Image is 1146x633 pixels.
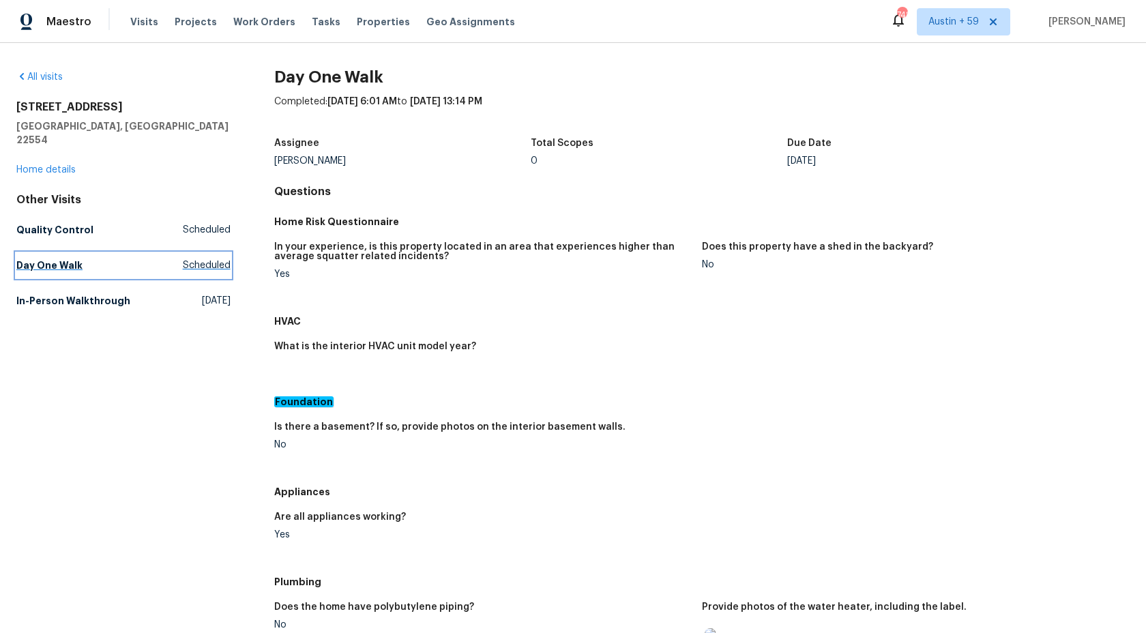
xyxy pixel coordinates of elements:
[274,269,691,279] div: Yes
[16,289,231,313] a: In-Person Walkthrough[DATE]
[928,15,979,29] span: Austin + 59
[1043,15,1126,29] span: [PERSON_NAME]
[16,253,231,278] a: Day One WalkScheduled
[16,119,231,147] h5: [GEOGRAPHIC_DATA], [GEOGRAPHIC_DATA] 22554
[787,138,832,148] h5: Due Date
[274,620,691,630] div: No
[175,15,217,29] span: Projects
[274,70,1130,84] h2: Day One Walk
[16,193,231,207] div: Other Visits
[16,100,231,114] h2: [STREET_ADDRESS]
[16,259,83,272] h5: Day One Walk
[274,156,531,166] div: [PERSON_NAME]
[274,185,1130,198] h4: Questions
[183,259,231,272] span: Scheduled
[274,396,334,407] em: Foundation
[202,294,231,308] span: [DATE]
[46,15,91,29] span: Maestro
[327,97,397,106] span: [DATE] 6:01 AM
[357,15,410,29] span: Properties
[531,138,593,148] h5: Total Scopes
[702,242,933,252] h5: Does this property have a shed in the backyard?
[130,15,158,29] span: Visits
[16,294,130,308] h5: In-Person Walkthrough
[274,242,691,261] h5: In your experience, is this property located in an area that experiences higher than average squa...
[702,602,967,612] h5: Provide photos of the water heater, including the label.
[233,15,295,29] span: Work Orders
[274,440,691,450] div: No
[16,165,76,175] a: Home details
[312,17,340,27] span: Tasks
[274,575,1130,589] h5: Plumbing
[183,223,231,237] span: Scheduled
[531,156,787,166] div: 0
[274,314,1130,328] h5: HVAC
[274,342,476,351] h5: What is the interior HVAC unit model year?
[16,223,93,237] h5: Quality Control
[897,8,907,22] div: 748
[16,218,231,242] a: Quality ControlScheduled
[274,422,626,432] h5: Is there a basement? If so, provide photos on the interior basement walls.
[274,530,691,540] div: Yes
[410,97,482,106] span: [DATE] 13:14 PM
[274,215,1130,229] h5: Home Risk Questionnaire
[274,95,1130,130] div: Completed: to
[702,260,1119,269] div: No
[274,602,474,612] h5: Does the home have polybutylene piping?
[426,15,515,29] span: Geo Assignments
[16,72,63,82] a: All visits
[787,156,1044,166] div: [DATE]
[274,138,319,148] h5: Assignee
[274,512,406,522] h5: Are all appliances working?
[274,485,1130,499] h5: Appliances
